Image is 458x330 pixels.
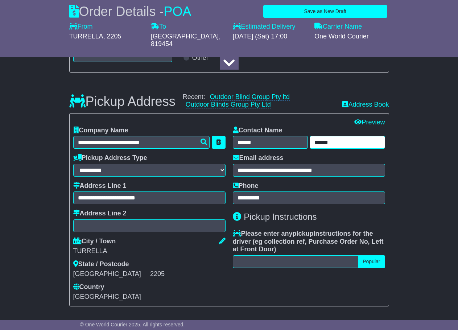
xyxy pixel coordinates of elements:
[358,255,385,268] button: Popular
[233,127,282,135] label: Contact Name
[244,212,317,222] span: Pickup Instructions
[73,270,148,278] div: [GEOGRAPHIC_DATA]
[210,93,290,101] a: Outdoor Blind Group Pty ltd
[164,4,191,19] span: POA
[233,23,308,31] label: Estimated Delivery
[233,33,308,41] div: [DATE] (Sat) 17:00
[151,33,220,48] span: , 819454
[186,101,271,108] a: Outdoor Blinds Group Pty Ltd
[150,270,225,278] div: 2205
[69,33,103,40] span: TURRELLA
[263,5,387,18] button: Save as New Draft
[183,93,335,109] div: Recent:
[73,154,147,162] label: Pickup Address Type
[73,293,141,300] span: [GEOGRAPHIC_DATA]
[69,4,191,19] div: Order Details -
[73,283,104,291] label: Country
[151,33,219,40] span: [GEOGRAPHIC_DATA]
[73,210,127,218] label: Address Line 2
[73,238,116,246] label: City / Town
[233,238,384,253] span: eg collection ref, Purchase Order No, Left at Front Door
[73,247,226,255] div: TURRELLA
[73,127,128,135] label: Company Name
[69,23,93,31] label: From
[151,23,166,31] label: To
[103,33,121,40] span: , 2205
[342,101,389,109] a: Address Book
[69,94,176,109] h3: Pickup Address
[233,230,385,253] label: Please enter any instructions for the driver ( )
[314,23,362,31] label: Carrier Name
[73,182,127,190] label: Address Line 1
[233,154,284,162] label: Email address
[80,322,185,327] span: © One World Courier 2025. All rights reserved.
[293,230,314,237] span: pickup
[354,119,385,126] a: Preview
[233,182,259,190] label: Phone
[73,260,129,268] label: State / Postcode
[314,33,389,41] div: One World Courier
